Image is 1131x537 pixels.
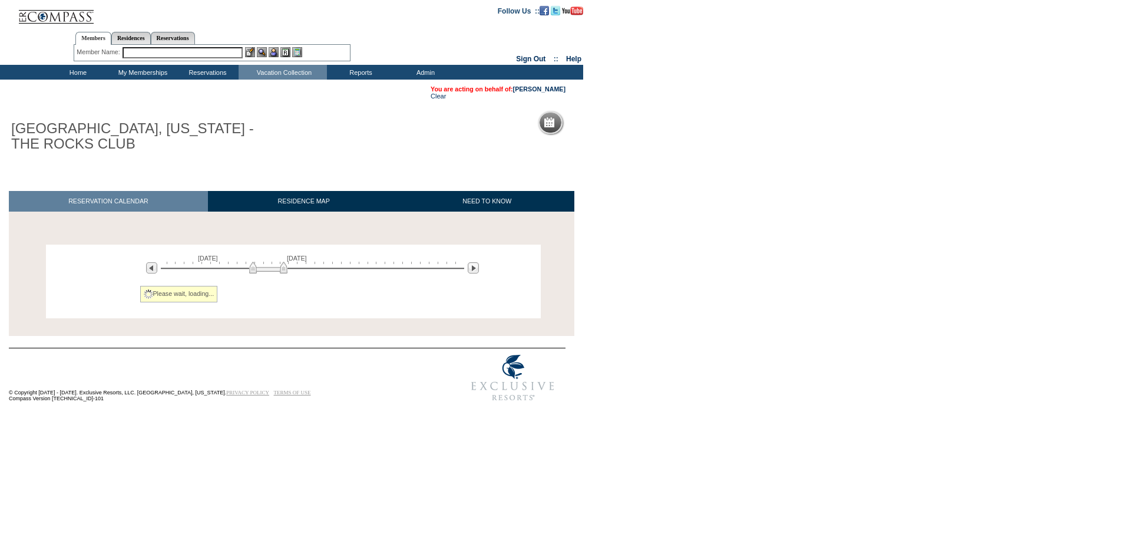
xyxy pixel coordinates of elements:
[554,55,558,63] span: ::
[516,55,545,63] a: Sign Out
[198,255,218,262] span: [DATE]
[9,191,208,212] a: RESERVATION CALENDAR
[559,119,649,127] h5: Reservation Calendar
[111,32,151,44] a: Residences
[226,390,269,396] a: PRIVACY POLICY
[77,47,122,57] div: Member Name:
[566,55,581,63] a: Help
[562,6,583,14] a: Subscribe to our YouTube Channel
[9,118,273,154] h1: [GEOGRAPHIC_DATA], [US_STATE] - THE ROCKS CLUB
[144,289,153,299] img: spinner2.gif
[498,6,540,15] td: Follow Us ::
[151,32,195,44] a: Reservations
[75,32,111,45] a: Members
[392,65,457,80] td: Admin
[551,6,560,15] img: Follow us on Twitter
[140,286,218,302] div: Please wait, loading...
[9,350,421,408] td: © Copyright [DATE] - [DATE]. Exclusive Resorts, LLC. [GEOGRAPHIC_DATA], [US_STATE]. Compass Versi...
[239,65,327,80] td: Vacation Collection
[540,6,549,14] a: Become our fan on Facebook
[431,93,446,100] a: Clear
[174,65,239,80] td: Reservations
[269,47,279,57] img: Impersonate
[399,191,574,212] a: NEED TO KNOW
[460,348,565,407] img: Exclusive Resorts
[257,47,267,57] img: View
[146,262,157,274] img: Previous
[287,255,307,262] span: [DATE]
[468,262,479,274] img: Next
[540,6,549,15] img: Become our fan on Facebook
[513,85,565,93] a: [PERSON_NAME]
[274,390,311,396] a: TERMS OF USE
[327,65,392,80] td: Reports
[245,47,255,57] img: b_edit.gif
[431,85,565,93] span: You are acting on behalf of:
[208,191,400,212] a: RESIDENCE MAP
[44,65,109,80] td: Home
[292,47,302,57] img: b_calculator.gif
[280,47,290,57] img: Reservations
[562,6,583,15] img: Subscribe to our YouTube Channel
[551,6,560,14] a: Follow us on Twitter
[109,65,174,80] td: My Memberships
